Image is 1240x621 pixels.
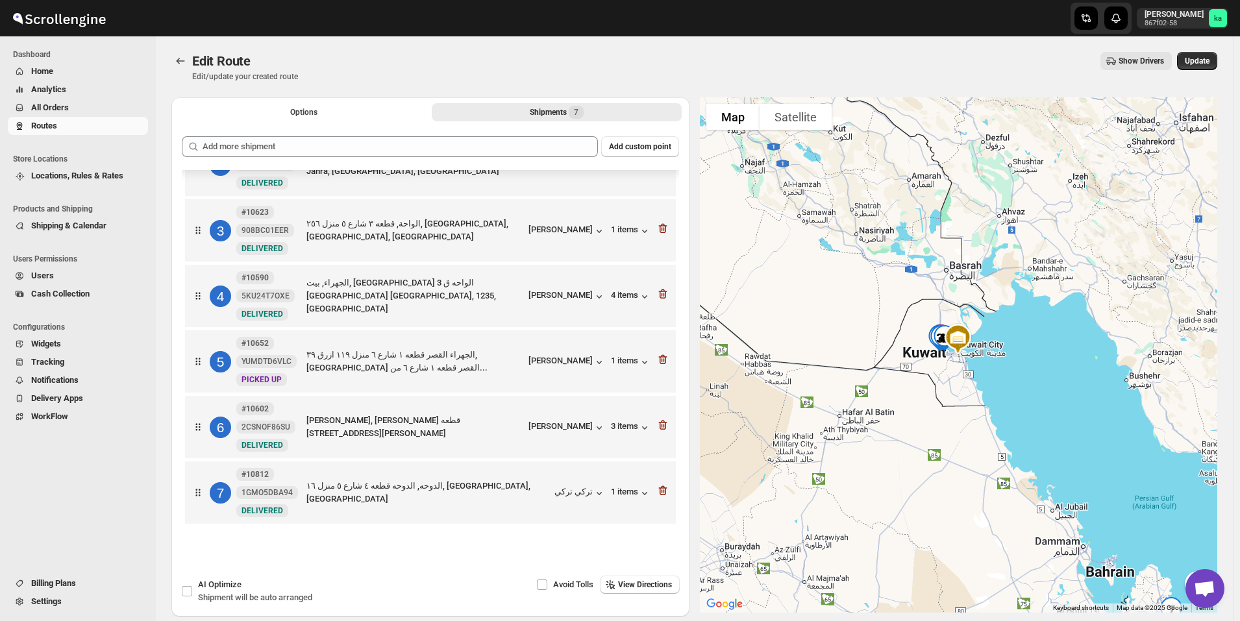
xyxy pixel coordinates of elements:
[528,421,606,434] button: [PERSON_NAME]
[185,461,676,524] div: 7#108121GMO5DBA94NewDELIVEREDالدوحه, الدوحه قطعه ٤ شارع ٥ منزل ١٦, [GEOGRAPHIC_DATA], [GEOGRAPHIC...
[242,178,283,188] span: DELIVERED
[242,356,291,367] span: YUMDTD6VLC
[8,217,148,235] button: Shipping & Calendar
[242,208,269,217] b: #10623
[31,393,83,403] span: Delivery Apps
[185,330,676,393] div: 5#10652YUMDTD6VLCNewPICKED UPالجهراء القصر قطعه ١ شارع ٦ منزل ١١٩ ازرق ٣٩, [GEOGRAPHIC_DATA] القص...
[554,487,606,500] button: تركي تركي
[432,103,682,121] button: Selected Shipments
[242,506,283,515] span: DELIVERED
[8,592,148,611] button: Settings
[242,339,269,348] b: #10652
[530,106,584,119] div: Shipments
[528,225,606,237] div: [PERSON_NAME]
[1185,569,1224,608] div: Open chat
[242,422,290,432] span: 2CSNOF86SU
[31,357,64,367] span: Tracking
[185,265,676,327] div: 4#105905KU24T7OXENewDELIVEREDالجهراء, بيت, [GEOGRAPHIC_DATA] الواحه ق 3 [GEOGRAPHIC_DATA] [GEOGRA...
[8,353,148,371] button: Tracking
[1195,604,1213,611] a: Terms (opens in new tab)
[10,2,108,34] img: ScrollEngine
[8,167,148,185] button: Locations, Rules & Rates
[242,273,269,282] b: #10590
[31,171,123,180] span: Locations, Rules & Rates
[1119,56,1164,66] span: Show Drivers
[210,482,231,504] div: 7
[611,487,651,500] button: 1 items
[171,126,689,535] div: Selected Shipments
[8,408,148,426] button: WorkFlow
[242,404,269,413] b: #10602
[1053,603,1109,613] button: Keyboard shortcuts
[600,576,680,594] button: View Directions
[210,351,231,372] div: 5
[8,389,148,408] button: Delivery Apps
[31,339,61,348] span: Widgets
[31,578,76,588] span: Billing Plans
[242,225,289,236] span: 908BC01EER
[528,356,606,369] div: [PERSON_NAME]
[306,480,549,505] div: الدوحه, الدوحه قطعه ٤ شارع ٥ منزل ١٦, [GEOGRAPHIC_DATA], [GEOGRAPHIC_DATA]
[306,414,523,440] div: [PERSON_NAME], [PERSON_NAME] قطعه [STREET_ADDRESS][PERSON_NAME]
[31,411,68,421] span: WorkFlow
[242,291,290,301] span: 5KU24T7OXE
[13,322,149,332] span: Configurations
[926,320,963,356] div: 6
[703,596,746,613] img: Google
[179,103,429,121] button: All Route Options
[31,84,66,94] span: Analytics
[210,417,231,438] div: 6
[31,375,79,385] span: Notifications
[198,579,242,589] span: AI Optimize
[8,267,148,285] button: Users
[1209,9,1227,27] span: khaled alrashidi
[242,244,283,253] span: DELIVERED
[1100,52,1172,70] button: Show Drivers
[210,286,231,307] div: 4
[31,289,90,298] span: Cash Collection
[1137,8,1228,29] button: User menu
[8,285,148,303] button: Cash Collection
[242,470,269,479] b: #10812
[601,136,679,157] button: Add custom point
[1177,52,1217,70] button: Update
[242,310,283,319] span: DELIVERED
[8,574,148,592] button: Billing Plans
[13,254,149,264] span: Users Permissions
[198,592,312,602] span: Shipment will be auto arranged
[760,104,832,130] button: Show satellite imagery
[609,141,671,152] span: Add custom point
[306,217,523,243] div: الواحة, قطعه ٣ شارع ٥ منزل ٢٥٦, [GEOGRAPHIC_DATA], [GEOGRAPHIC_DATA], [GEOGRAPHIC_DATA]
[31,121,57,130] span: Routes
[210,220,231,241] div: 3
[611,421,651,434] button: 3 items
[1117,604,1187,611] span: Map data ©2025 Google
[1145,19,1204,27] p: 867f02-58
[611,356,651,369] button: 1 items
[923,320,960,356] div: 4
[8,117,148,135] button: Routes
[618,579,672,590] span: View Directions
[242,441,283,450] span: DELIVERED
[13,49,149,60] span: Dashboard
[13,204,149,214] span: Products and Shipping
[611,290,651,303] button: 4 items
[192,71,298,82] p: Edit/update your created route
[31,66,53,76] span: Home
[553,579,593,589] span: Avoid Tolls
[8,62,148,80] button: Home
[8,80,148,99] button: Analytics
[611,225,651,237] button: 1 items
[1214,14,1222,23] text: ka
[8,335,148,353] button: Widgets
[528,290,606,303] button: [PERSON_NAME]
[185,396,676,458] div: 6#106022CSNOF86SUNewDELIVERED[PERSON_NAME], [PERSON_NAME] قطعه [STREET_ADDRESS][PERSON_NAME][PERS...
[171,52,190,70] button: Routes
[706,104,760,130] button: Show street map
